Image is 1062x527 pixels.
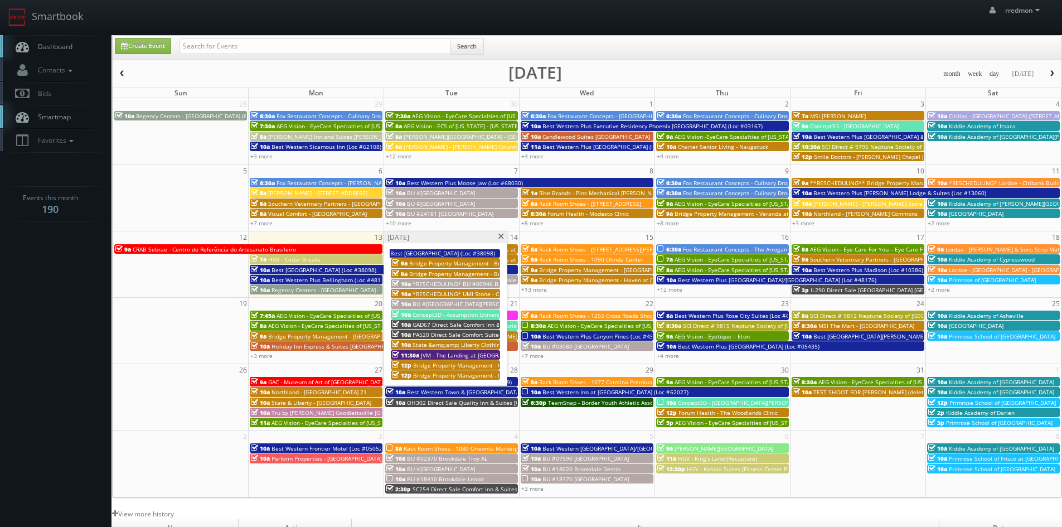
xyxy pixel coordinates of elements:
span: AEG Vision - EyeCare Specialties of [US_STATE] – Olympic Eye Care [818,378,996,386]
span: 7:30a [251,122,275,130]
span: Kiddie Academy of [GEOGRAPHIC_DATA] [949,444,1054,452]
span: 9a [793,122,808,130]
span: 8a [793,312,808,320]
span: 10a [928,444,947,452]
span: 10a [251,276,270,284]
span: Rack Room Shoes - [STREET_ADDRESS] [539,200,641,207]
span: 7:30a [386,112,410,120]
span: Primrose School of [GEOGRAPHIC_DATA] [949,465,1055,473]
span: 8a [386,143,402,151]
span: Best Western Plus [GEOGRAPHIC_DATA] (Loc #35038) [542,143,684,151]
span: [PERSON_NAME] Inn and Suites [PERSON_NAME] [268,133,398,141]
span: Best Western [GEOGRAPHIC_DATA]/[GEOGRAPHIC_DATA] (Loc #05785) [542,444,728,452]
span: Northland - [GEOGRAPHIC_DATA] 21 [271,388,367,396]
span: 9a [657,444,673,452]
span: Best Western Inn at [GEOGRAPHIC_DATA] (Loc #62027) [542,388,688,396]
span: 10a [928,133,947,141]
span: AEG Vision - EyeCare Specialties of [US_STATE] – [GEOGRAPHIC_DATA] HD EyeCare [277,312,495,320]
a: +13 more [521,286,547,293]
span: 9a [657,200,673,207]
span: Best [GEOGRAPHIC_DATA][PERSON_NAME] (Loc #32091) [813,332,962,340]
span: AEG Vision - EyeCare Specialties of [US_STATE] – Southwest Orlando Eye Care [277,122,484,130]
span: Best Western Plus [GEOGRAPHIC_DATA] &amp; Suites (Loc #44475) [813,133,992,141]
span: 9a [793,255,808,263]
span: BU #[GEOGRAPHIC_DATA] [407,465,475,473]
span: 8a [386,444,402,452]
span: 10a [522,475,541,483]
span: 10:30a [793,143,820,151]
span: 10a [793,210,812,217]
span: Fox Restaurant Concepts - [PERSON_NAME][GEOGRAPHIC_DATA] [277,179,447,187]
span: 9a [657,378,673,386]
span: Regency Centers - [GEOGRAPHIC_DATA] - 80043 [271,286,397,294]
span: 8a [657,266,673,274]
span: 6:30a [657,179,681,187]
span: Dashboard [32,42,72,51]
span: Best Western Plus Executive Residency Phoenix [GEOGRAPHIC_DATA] (Loc #03167) [542,122,763,130]
span: 3p [793,286,809,294]
span: 8:30a [793,378,817,386]
span: Kiddie Academy of [GEOGRAPHIC_DATA] [949,378,1054,386]
span: GAD67 Direct Sale Comfort Inn & Suites [413,321,518,328]
span: 12:30p [657,465,685,473]
span: 10a [386,200,405,207]
span: Bids [32,89,51,98]
span: 10a [522,342,541,350]
span: Primrose of [GEOGRAPHIC_DATA] [949,276,1036,284]
span: 10a [928,388,947,396]
span: *RESCHEDULING* UMI Stone - Oyster Bay Kitchen [413,290,547,298]
span: 10a [251,409,270,417]
span: 10a [522,455,541,462]
span: Best Western Plus Rose City Suites (Loc #66042) [675,312,804,320]
span: 10a [522,122,541,130]
a: +7 more [250,219,273,227]
span: BU #[GEOGRAPHIC_DATA] [407,189,475,197]
a: +3 more [521,485,544,492]
span: 8a [251,322,266,330]
span: Forum Health - The Woodlands Clinic [678,409,778,417]
span: Bridge Property Management - Haven at [GEOGRAPHIC_DATA] [539,276,705,284]
span: Contacts [32,65,75,75]
span: Best Western Sicamous Inn (Loc #62108) [271,143,381,151]
span: Kiddie Academy of Asheville [949,312,1024,320]
span: BU #07590 [GEOGRAPHIC_DATA] [542,455,629,462]
a: +8 more [521,219,544,227]
span: [PERSON_NAME][GEOGRAPHIC_DATA] [675,444,773,452]
span: Primrose School of [GEOGRAPHIC_DATA] [949,332,1055,340]
span: 10a [392,341,411,349]
span: Kiddie Academy of Darien [946,409,1015,417]
span: 6:30a [522,112,546,120]
span: 6:30p [522,399,546,407]
span: BU #[GEOGRAPHIC_DATA][PERSON_NAME] [413,300,525,308]
span: 10a [386,465,405,473]
span: Northland - [PERSON_NAME] Commons [813,210,918,217]
span: 8a [386,133,402,141]
span: AEG Vision - EyeCare Specialties of [US_STATE] – [PERSON_NAME] EyeCare [675,255,872,263]
a: +10 more [386,219,411,227]
span: 5p [657,419,673,427]
span: SCI Direct # 9815 Neptune Society of [GEOGRAPHIC_DATA] [683,322,839,330]
span: 7a [251,255,266,263]
span: 8:30a [522,322,546,330]
span: BU #18410 Brookdale Lenoir [407,475,484,483]
a: +7 more [521,352,544,360]
span: 10a [115,112,134,120]
span: 10a [928,266,947,274]
span: 10a [793,332,812,340]
span: 10a [251,399,270,407]
span: 9a [392,270,408,278]
span: 12p [392,361,411,369]
span: 2p [928,409,944,417]
span: [GEOGRAPHIC_DATA] [949,322,1003,330]
span: [GEOGRAPHIC_DATA] [949,210,1003,217]
a: +2 more [928,286,950,293]
span: 10a [392,331,411,339]
span: 10a [928,276,947,284]
span: 10a [928,322,947,330]
span: Forum Health - Modesto Clinic [547,210,629,217]
span: Concept3D - Assumption University [413,311,506,318]
span: Southern Veterinary Partners - [GEOGRAPHIC_DATA] [810,255,948,263]
span: Kiddie Academy of [GEOGRAPHIC_DATA] [949,388,1054,396]
button: week [964,67,986,81]
span: 10a [386,399,405,407]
